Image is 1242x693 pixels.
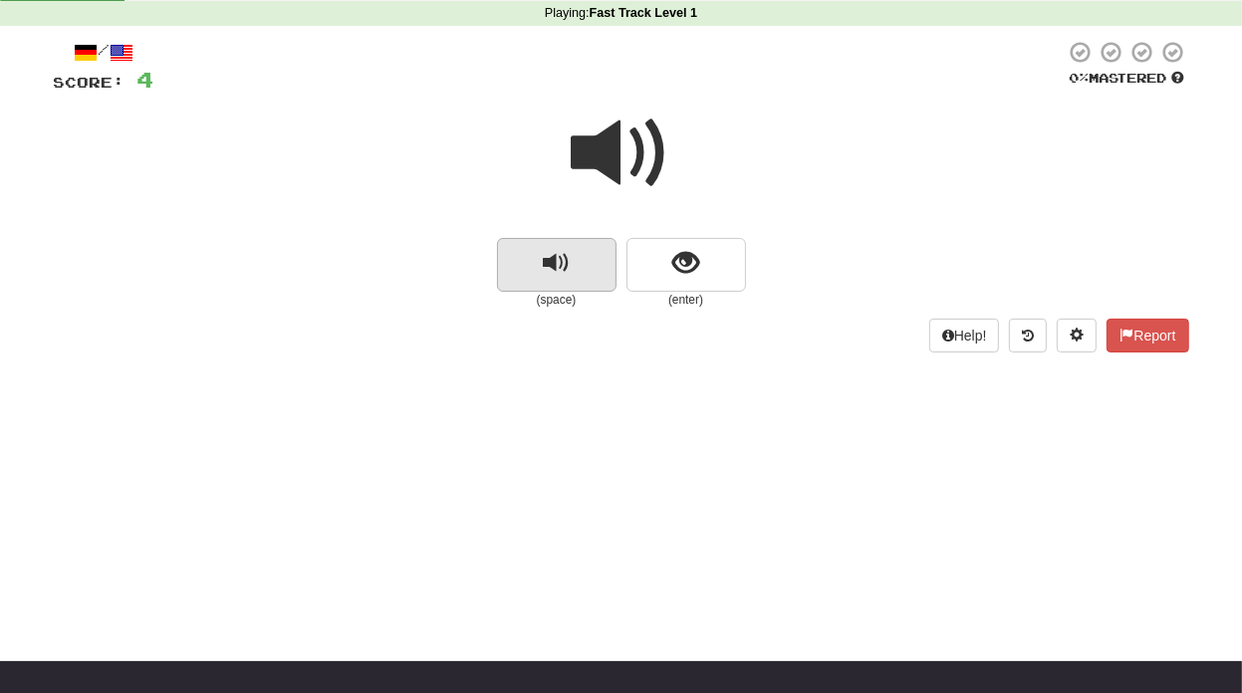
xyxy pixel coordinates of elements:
[626,238,746,292] button: show sentence
[929,319,1000,352] button: Help!
[54,40,154,65] div: /
[1066,70,1189,88] div: Mastered
[54,74,125,91] span: Score:
[1107,319,1188,352] button: Report
[497,292,617,309] small: (space)
[1070,70,1090,86] span: 0 %
[626,292,746,309] small: (enter)
[590,6,698,20] strong: Fast Track Level 1
[137,67,154,92] span: 4
[497,238,617,292] button: replay audio
[1009,319,1047,352] button: Round history (alt+y)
